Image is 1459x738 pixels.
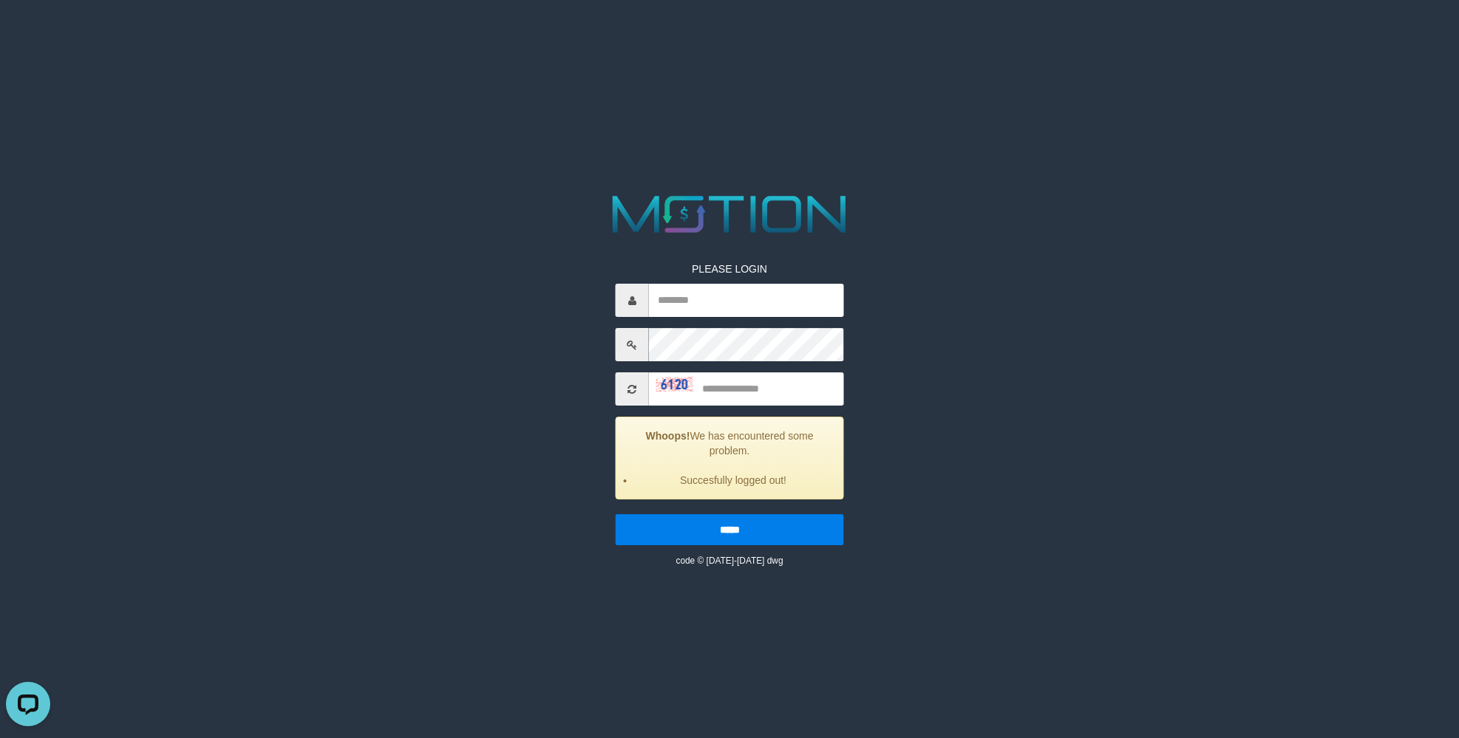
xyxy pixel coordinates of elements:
[635,473,832,488] li: Succesfully logged out!
[6,6,50,50] button: Open LiveChat chat widget
[646,430,690,442] strong: Whoops!
[676,556,783,566] small: code © [DATE]-[DATE] dwg
[602,189,857,239] img: MOTION_logo.png
[656,377,693,392] img: captcha
[616,417,844,499] div: We has encountered some problem.
[616,262,844,276] p: PLEASE LOGIN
